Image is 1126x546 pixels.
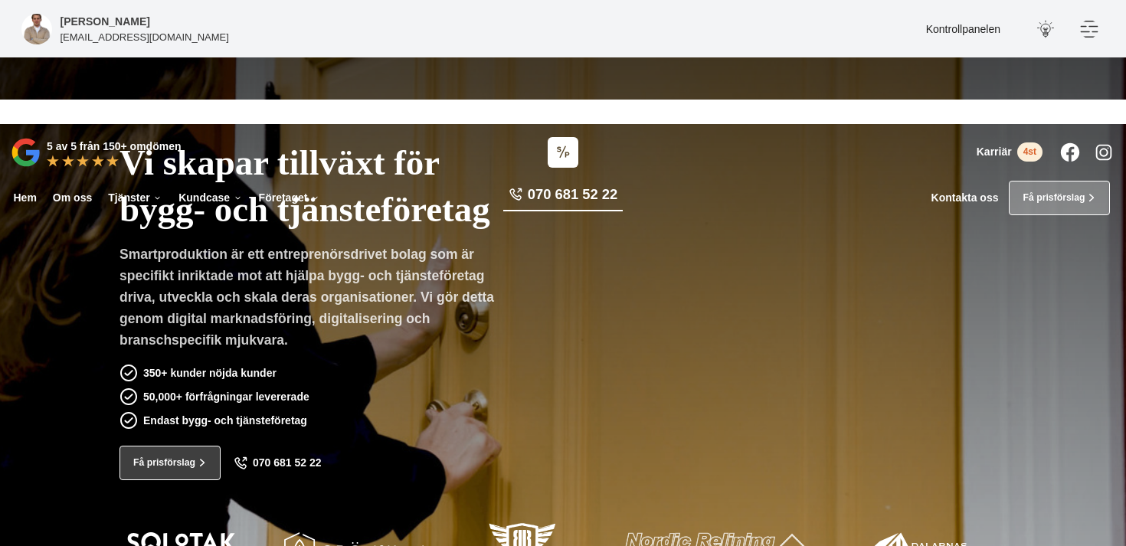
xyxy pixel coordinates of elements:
span: Karriär [977,145,1012,159]
p: [EMAIL_ADDRESS][DOMAIN_NAME] [61,30,229,44]
span: 070 681 52 22 [253,456,322,469]
a: Kundcase [176,181,245,215]
a: Tjänster [106,181,165,215]
h5: Försäljare [61,13,150,30]
a: Hem [11,181,39,215]
p: Smartproduktion är ett entreprenörsdrivet bolag som är specifikt inriktade mot att hjälpa bygg- o... [119,244,506,356]
img: foretagsbild-pa-smartproduktion-ett-foretag-i-dalarnas-lan.png [21,14,52,44]
a: Karriär 4st [977,142,1043,162]
a: Om oss [50,181,94,215]
span: 070 681 52 22 [528,185,617,204]
p: Vi vann Årets Unga Företagare i Dalarna 2024 – [5,105,1121,119]
a: Företaget [256,181,322,215]
p: Endast bygg- och tjänsteföretag [143,412,307,429]
span: Få prisförslag [1023,191,1085,205]
a: Kontrollpanelen [926,23,1000,35]
a: Kontakta oss [931,191,999,204]
a: Läs pressmeddelandet här! [608,106,734,116]
p: 350+ kunder nöjda kunder [143,365,277,381]
p: 5 av 5 från 150+ omdömen [47,138,181,155]
a: 070 681 52 22 [503,185,623,211]
a: Få prisförslag [119,446,221,480]
a: 070 681 52 22 [234,456,322,470]
span: 4st [1017,142,1043,162]
span: Få prisförslag [133,456,195,470]
p: 50,000+ förfrågningar levererade [143,388,309,405]
a: Få prisförslag [1009,181,1110,215]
